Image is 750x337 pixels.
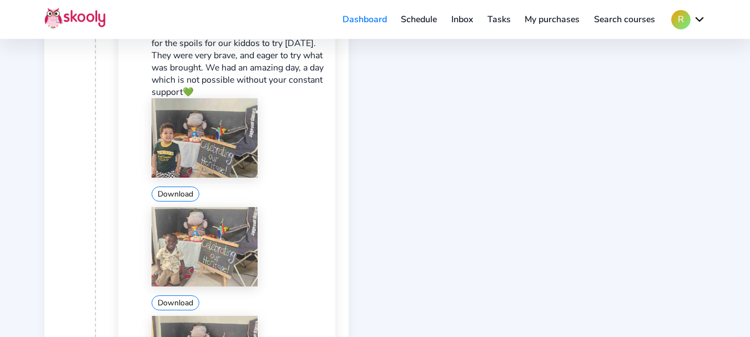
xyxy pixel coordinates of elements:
img: 202312050916466260293468980096855083521435584265202509261008030396290855764190.jpg [152,98,258,178]
a: Search courses [587,11,662,28]
button: Rchevron down outline [671,10,706,29]
a: Inbox [444,11,480,28]
a: My purchases [517,11,587,28]
button: Download [152,187,199,202]
a: Tasks [480,11,518,28]
img: Skooly [44,7,105,29]
p: [DATE] Celebrations, a big thank you to you for the spoils for our kiddos to try [DATE]. They wer... [152,25,328,98]
button: Download [152,295,199,310]
img: 202312050916466260293468980096855083521435584265202509261008032136704094192968.jpg [152,207,258,286]
a: Schedule [394,11,445,28]
a: Dashboard [335,11,394,28]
